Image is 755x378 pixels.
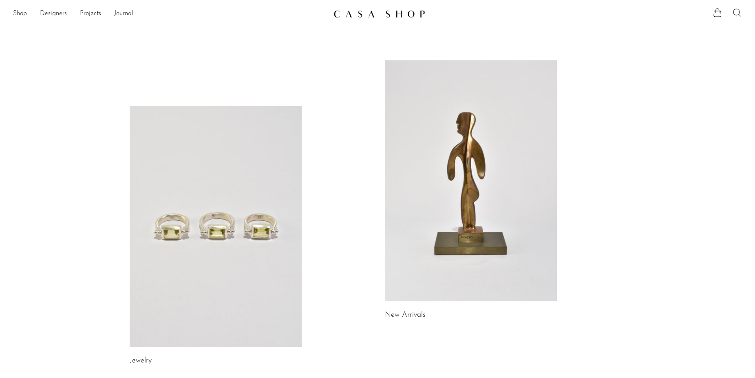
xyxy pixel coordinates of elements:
[13,7,327,21] ul: NEW HEADER MENU
[385,312,426,319] a: New Arrivals
[13,9,27,19] a: Shop
[13,7,327,21] nav: Desktop navigation
[130,357,152,365] a: Jewelry
[114,9,133,19] a: Journal
[80,9,101,19] a: Projects
[40,9,67,19] a: Designers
